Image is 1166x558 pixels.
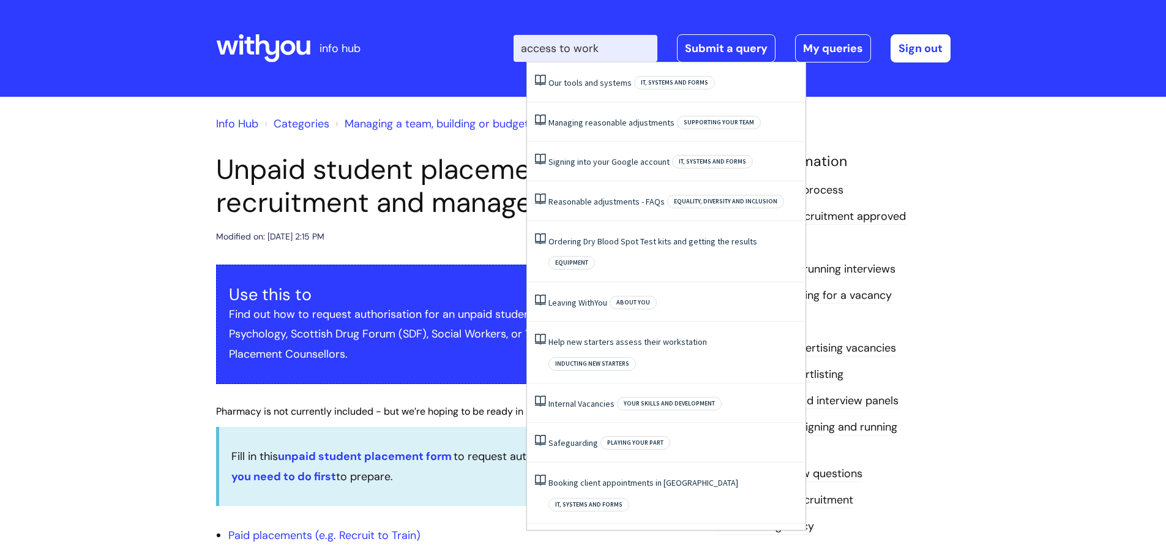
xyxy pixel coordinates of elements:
[216,405,591,418] span: Pharmacy is not currently included - but we’re hoping to be ready in Summer 2025.
[229,285,687,304] h3: Use this to
[261,114,329,134] li: Solution home
[548,357,636,371] span: Inducting new starters
[617,397,722,410] span: Your skills and development
[548,437,598,448] a: Safeguarding
[548,297,607,308] a: Leaving WithYou
[718,262,895,277] a: 3. Designing and running interviews
[231,447,687,486] p: Fill in this to request authorisation - but find out to prepare.
[231,449,677,483] a: what you need to do first
[548,477,738,488] a: Booking client appointments in [GEOGRAPHIC_DATA]
[228,528,420,543] a: Paid placements (e.g. Recruit to Train)
[548,236,757,247] a: Ordering Dry Blood Spot Test kits and getting the results
[320,39,361,58] p: info hub
[548,336,707,347] a: Help new starters assess their workstation
[718,209,906,225] a: 1. Getting your recruitment approved
[610,296,657,309] span: About you
[718,153,951,170] h4: Related Information
[795,34,871,62] a: My queries
[677,34,775,62] a: Submit a query
[718,393,899,409] a: Guidance for good interview panels
[548,398,615,409] a: Internal Vacancies
[718,519,814,535] a: Volunteering Policy
[548,256,595,270] span: Equipment
[332,114,529,134] li: Managing a team, building or budget
[514,35,657,62] input: Search
[548,117,675,128] a: Managing reasonable adjustments
[216,229,324,244] div: Modified on: [DATE] 2:15 PM
[718,341,896,356] a: Guidance for advertising vacancies
[548,77,632,88] a: Our tools and systems
[891,34,951,62] a: Sign out
[274,116,329,131] a: Categories
[548,498,629,511] span: IT, systems and forms
[677,116,761,129] span: Supporting your team
[718,420,897,455] a: Guidance for designing and running interviews
[229,304,687,364] p: Find out how to request authorisation for an unpaid student placement in Nursing, Psychology, Sco...
[514,34,951,62] div: | -
[667,195,784,208] span: Equality, Diversity and Inclusion
[278,449,452,464] a: unpaid student placement form
[345,116,529,131] a: Managing a team, building or budget
[672,155,753,168] span: IT, systems and forms
[548,156,670,167] a: Signing into your Google account
[548,196,665,207] a: Reasonable adjustments - FAQs
[634,76,715,89] span: IT, systems and forms
[216,153,700,219] h1: Unpaid student placements - recruitment and management
[216,116,258,131] a: Info Hub
[600,436,670,450] span: Playing your part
